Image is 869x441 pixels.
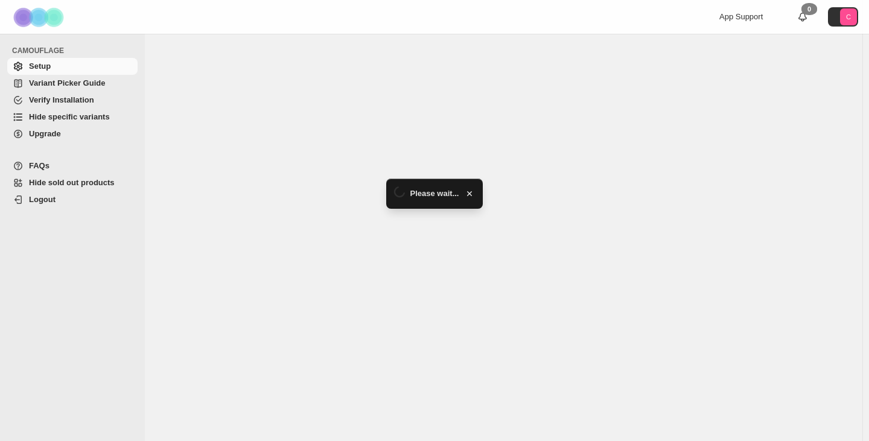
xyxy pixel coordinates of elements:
button: Avatar with initials C [828,7,858,27]
span: Variant Picker Guide [29,78,105,87]
span: CAMOUFLAGE [12,46,139,56]
a: Variant Picker Guide [7,75,138,92]
a: Upgrade [7,125,138,142]
a: Hide sold out products [7,174,138,191]
span: FAQs [29,161,49,170]
a: Logout [7,191,138,208]
span: Upgrade [29,129,61,138]
span: App Support [719,12,763,21]
text: C [846,13,851,21]
span: Avatar with initials C [840,8,857,25]
a: Verify Installation [7,92,138,109]
span: Hide specific variants [29,112,110,121]
a: Hide specific variants [7,109,138,125]
a: 0 [797,11,809,23]
a: Setup [7,58,138,75]
span: Verify Installation [29,95,94,104]
a: FAQs [7,157,138,174]
span: Hide sold out products [29,178,115,187]
span: Please wait... [410,188,459,200]
img: Camouflage [10,1,70,34]
div: 0 [801,3,817,15]
span: Setup [29,62,51,71]
span: Logout [29,195,56,204]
